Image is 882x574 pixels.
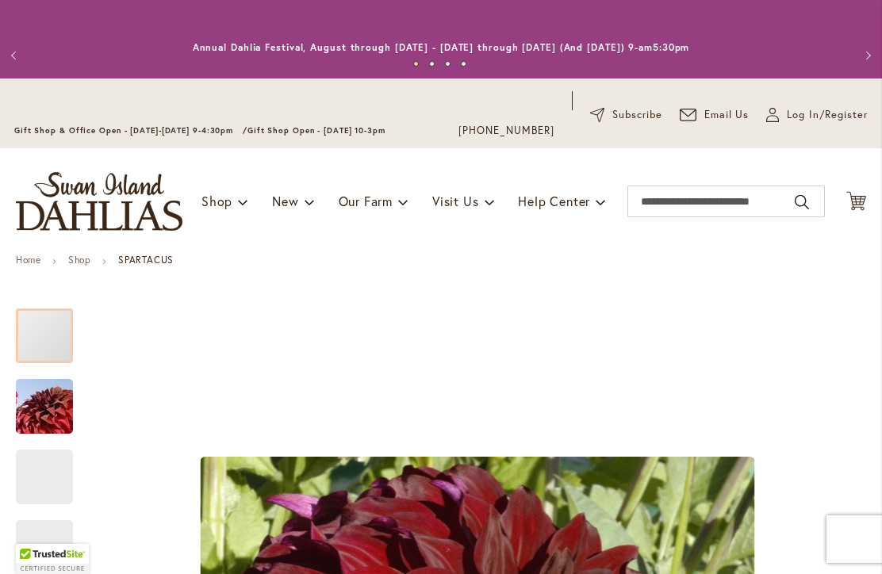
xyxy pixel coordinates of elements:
span: Visit Us [432,193,478,209]
strong: SPARTACUS [118,254,173,266]
span: Help Center [518,193,590,209]
a: Subscribe [590,107,662,123]
a: Email Us [680,107,750,123]
iframe: Launch Accessibility Center [12,518,56,562]
a: [PHONE_NUMBER] [458,123,554,139]
span: Our Farm [339,193,393,209]
a: Annual Dahlia Festival, August through [DATE] - [DATE] through [DATE] (And [DATE]) 9-am5:30pm [193,41,690,53]
button: Next [850,40,882,71]
span: Gift Shop Open - [DATE] 10-3pm [247,125,385,136]
a: store logo [16,172,182,231]
span: Gift Shop & Office Open - [DATE]-[DATE] 9-4:30pm / [14,125,247,136]
button: 1 of 4 [413,61,419,67]
span: Subscribe [612,107,662,123]
button: 3 of 4 [445,61,451,67]
a: Shop [68,254,90,266]
div: Spartacus [16,363,89,434]
span: Shop [201,193,232,209]
span: Email Us [704,107,750,123]
span: New [272,193,298,209]
div: Spartacus [16,293,89,363]
div: Spartacus [16,434,89,504]
a: Home [16,254,40,266]
button: 4 of 4 [461,61,466,67]
a: Log In/Register [766,107,868,123]
button: 2 of 4 [429,61,435,67]
span: Log In/Register [787,107,868,123]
